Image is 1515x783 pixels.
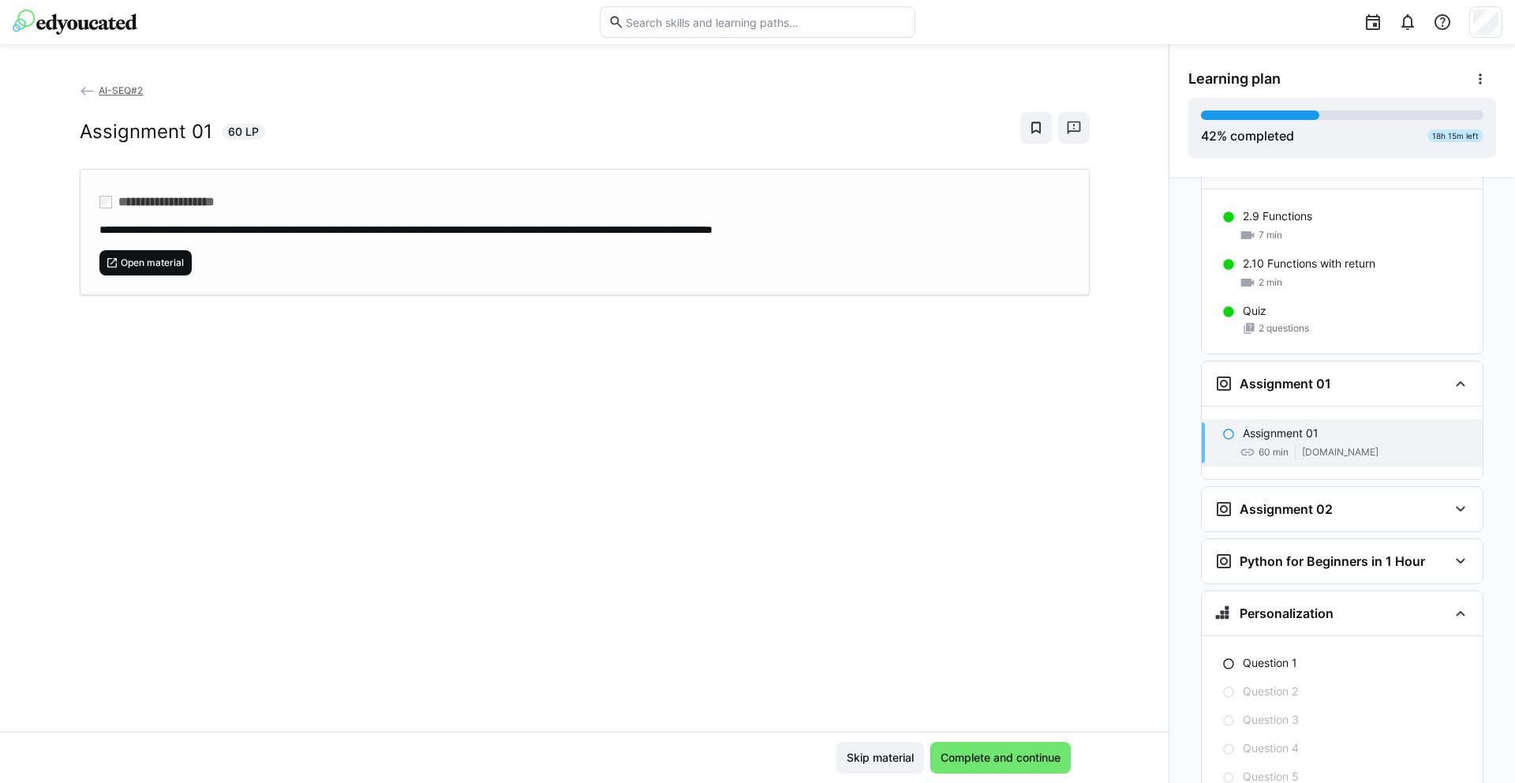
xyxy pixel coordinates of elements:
[1243,208,1312,224] p: 2.9 Functions
[99,250,193,275] button: Open material
[844,750,916,766] span: Skip material
[938,750,1063,766] span: Complete and continue
[1427,129,1483,142] div: 18h 15m left
[1240,553,1425,569] h3: Python for Beginners in 1 Hour
[930,742,1071,774] button: Complete and continue
[1243,684,1298,699] p: Question 2
[1243,655,1297,671] p: Question 1
[1259,229,1282,242] span: 7 min
[1259,446,1289,459] span: 60 min
[836,742,924,774] button: Skip material
[1243,256,1375,272] p: 2.10 Functions with return
[1243,712,1299,728] p: Question 3
[1243,740,1299,756] p: Question 4
[228,124,259,140] span: 60 LP
[1259,276,1282,289] span: 2 min
[1188,70,1281,88] span: Learning plan
[1201,128,1217,144] span: 42
[624,15,907,29] input: Search skills and learning paths…
[1243,425,1319,441] p: Assignment 01
[1201,126,1294,145] div: % completed
[1240,605,1334,621] h3: Personalization
[1240,501,1333,517] h3: Assignment 02
[99,84,143,96] span: AI-SEQ#2
[1259,322,1309,335] span: 2 questions
[1243,303,1266,319] p: Quiz
[119,257,185,269] span: Open material
[1240,376,1331,391] h3: Assignment 01
[80,120,212,144] h2: Assignment 01
[80,84,144,96] a: AI-SEQ#2
[1302,446,1378,459] span: [DOMAIN_NAME]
